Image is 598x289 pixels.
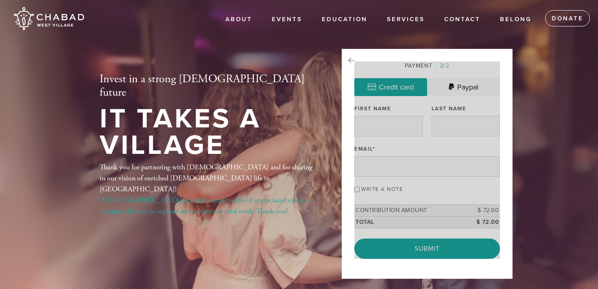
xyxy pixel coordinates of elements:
[219,12,258,27] a: About
[100,72,315,100] h2: Invest in a strong [DEMOGRAPHIC_DATA] future
[100,162,315,217] div: Thank you for partnering with [DEMOGRAPHIC_DATA] and for sharing in our vision of enriched [DEMOG...
[381,12,431,27] a: Services
[545,10,590,26] a: Donate
[438,12,487,27] a: Contact
[12,4,85,33] img: Chabad%20West%20Village.png
[494,12,538,27] a: Belong
[266,12,308,27] a: Events
[316,12,373,27] a: EDUCATION
[100,195,310,216] a: [DEMOGRAPHIC_DATA] gratefully accepts gifts of appreciated stock—an impactful way to support and ...
[100,106,315,158] h1: It Takes a Village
